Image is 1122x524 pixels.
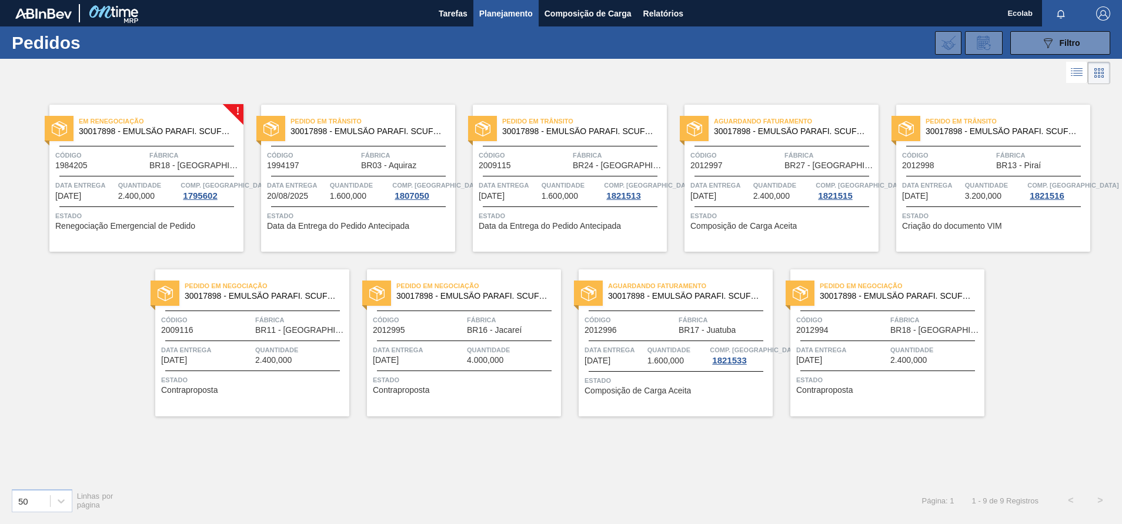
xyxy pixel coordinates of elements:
span: 1994197 [267,161,299,170]
span: 30017898 - EMULSAO PARAFI. SCUFEX CONCEN. ECOLAB [502,127,657,136]
span: Código [585,314,676,326]
span: Fábrica [149,149,241,161]
span: Data entrega [902,179,962,191]
span: BR17 - Juatuba [679,326,736,335]
span: Contraproposta [796,386,853,395]
span: 30017898 - EMULSAO PARAFI. SCUFEX CONCEN. ECOLAB [290,127,446,136]
span: Fábrica [784,149,876,161]
span: BR24 - Ponta Grossa [573,161,664,170]
span: Comp. Carga [710,344,801,356]
button: < [1056,486,1086,515]
div: Solicitação de Revisão de Pedidos [965,31,1003,55]
span: Composição de Carga [545,6,632,21]
span: Código [267,149,358,161]
span: 1.600,000 [647,356,684,365]
span: Aguardando Faturamento [714,115,879,127]
img: estado [158,286,173,301]
img: estado [581,286,596,301]
div: Visão em Lista [1066,62,1088,84]
span: Fábrica [573,149,664,161]
span: Composição de Carga Aceita [690,222,797,231]
span: 1.600,000 [542,192,578,201]
span: 05/09/2025 [902,192,928,201]
span: 2.400,000 [890,356,927,365]
img: estado [687,121,702,136]
span: 3.200,000 [965,192,1001,201]
a: estadoPedido em Trânsito30017898 - EMULSÃO PARAFI. SCUFEX CONCEN. ECOLABCódigo1994197FábricaBR03 ... [243,105,455,252]
span: Status [55,210,241,222]
span: Pedido em Trânsito [290,115,455,127]
span: 12/09/2025 [796,356,822,365]
span: Quantidade [467,344,558,356]
a: estadoAguardando Faturamento30017898 - EMULSÃO PARAFI. SCUFEX CONCEN. ECOLABCódigo2012996FábricaB... [561,269,773,416]
span: Data entrega [55,179,115,191]
span: 30017898 - EMULSAO PARAFI. SCUFEX CONCEN. ECOLAB [396,292,552,301]
span: Status [479,210,664,222]
span: 31/08/2025 [479,192,505,201]
span: Status [902,210,1087,222]
a: estadoAguardando Faturamento30017898 - EMULSÃO PARAFI. SCUFEX CONCEN. ECOLABCódigo2012997FábricaB... [667,105,879,252]
span: 30017898 - EMULSAO PARAFI. SCUFEX CONCEN. ECOLAB [926,127,1081,136]
span: Código [796,314,887,326]
span: 4.000,000 [467,356,503,365]
span: Comp. Carga [181,179,272,191]
a: Comp. [GEOGRAPHIC_DATA]1821516 [1027,179,1087,201]
span: Fábrica [255,314,346,326]
a: Comp. [GEOGRAPHIC_DATA]1821513 [604,179,664,201]
a: Comp. [GEOGRAPHIC_DATA]1807050 [392,179,452,201]
span: 2012995 [373,326,405,335]
span: 2009116 [161,326,193,335]
span: Em renegociação [79,115,243,127]
span: Página: 1 [922,496,954,505]
span: 1984205 [55,161,88,170]
span: 2.400,000 [753,192,790,201]
span: Código [690,149,782,161]
span: Composição de Carga Aceita [585,386,691,395]
span: Código [373,314,464,326]
span: Renegociação Emergencial de Pedido [55,222,195,231]
span: Data entrega [690,179,750,191]
span: Código [55,149,146,161]
div: 1795602 [181,191,219,201]
span: 1 - 9 de 9 Registros [972,496,1038,505]
span: Quantidade [330,179,390,191]
span: 2.400,000 [118,192,155,201]
span: Fábrica [467,314,558,326]
a: estadoPedido em Negociação30017898 - EMULSÃO PARAFI. SCUFEX CONCEN. ECOLABCódigo2012994FábricaBR1... [773,269,984,416]
span: Data entrega [479,179,539,191]
span: Fábrica [679,314,770,326]
div: 1807050 [392,191,431,201]
span: Data entrega [373,344,464,356]
span: 07/09/2025 [585,356,610,365]
span: 2012996 [585,326,617,335]
h1: Pedidos [12,36,188,49]
span: Filtro [1060,38,1080,48]
span: Comp. Carga [392,179,483,191]
span: BR11 - São Luís [255,326,346,335]
span: 2009115 [479,161,511,170]
span: Fábrica [890,314,981,326]
div: 50 [18,496,28,506]
img: estado [52,121,67,136]
span: Status [161,374,346,386]
span: Quantidade [542,179,602,191]
img: estado [793,286,808,301]
div: 1821515 [816,191,854,201]
div: Importar Negociações dos Pedidos [935,31,961,55]
a: Comp. [GEOGRAPHIC_DATA]1821515 [816,179,876,201]
a: estadoPedido em Negociação30017898 - EMULSÃO PARAFI. SCUFEX CONCEN. ECOLABCódigo2012995FábricaBR1... [349,269,561,416]
span: Pedido em Negociação [820,280,984,292]
span: Data da Entrega do Pedido Antecipada [267,222,409,231]
img: TNhmsLtSVTkK8tSr43FrP2fwEKptu5GPRR3wAAAABJRU5ErkJggg== [15,8,72,19]
span: Status [585,375,770,386]
button: > [1086,486,1115,515]
span: Comp. Carga [816,179,907,191]
span: 2012997 [690,161,723,170]
span: 04/09/2025 [690,192,716,201]
span: 2012994 [796,326,829,335]
span: 06/09/2025 [161,356,187,365]
span: Código [902,149,993,161]
span: 1.600,000 [330,192,366,201]
span: Relatórios [643,6,683,21]
span: Status [373,374,558,386]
